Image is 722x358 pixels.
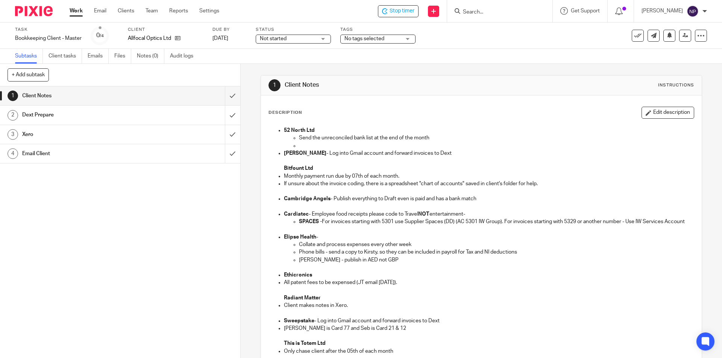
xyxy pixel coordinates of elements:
[260,36,287,41] span: Not started
[8,148,18,159] div: 4
[284,317,693,325] p: - Log into Gmail account and forward invoices to Dext
[284,196,331,201] strong: Cambridge Angels
[299,219,322,224] strong: SPACES -
[285,81,498,89] h1: Client Notes
[299,218,693,225] p: For invoices starting with 5301 use Supplier Spaces (DD) (AC 5301 IW Group). For invoices startin...
[169,7,188,15] a: Reports
[687,5,699,17] img: svg%3E
[100,34,104,38] small: /4
[658,82,694,88] div: Instructions
[299,134,693,142] p: Send the unreconciled bank list at the end of the month
[340,27,416,33] label: Tags
[199,7,219,15] a: Settings
[256,27,331,33] label: Status
[8,68,49,81] button: + Add subtask
[212,27,246,33] label: Due by
[299,256,693,264] p: [PERSON_NAME] - publish in AED not GBP
[284,272,312,278] strong: Ethicronics
[284,128,315,133] strong: 52 North Ltd
[284,211,309,217] strong: Cardiatec
[284,295,321,301] strong: Radiant Matter
[284,166,313,171] strong: Bitfount Ltd
[128,27,203,33] label: Client
[88,49,109,63] a: Emails
[146,7,158,15] a: Team
[137,49,164,63] a: Notes (0)
[571,8,600,14] span: Get Support
[94,7,106,15] a: Email
[284,151,326,156] strong: [PERSON_NAME]
[70,7,83,15] a: Work
[390,7,414,15] span: Stop timer
[462,9,530,16] input: Search
[284,172,693,180] p: Monthly payment run due by 07th of each month.
[418,211,429,217] strong: NOT
[268,110,302,116] p: Description
[284,195,693,202] p: - Publish everything to Draft even is paid and has a bank match
[284,347,693,355] p: Only chase client after the 05th of each month
[22,90,152,101] h1: Client Notes
[299,241,693,248] p: Collate and process expenses every other week
[128,35,171,42] p: Allfocal Optics Ltd
[642,107,694,119] button: Edit description
[284,234,316,240] strong: Elipse Health
[22,109,152,121] h1: Dext Prepare
[344,36,384,41] span: No tags selected
[15,49,43,63] a: Subtasks
[8,110,18,121] div: 2
[15,6,53,16] img: Pixie
[284,279,693,286] p: All patent fees to be expensed (JT email [DATE]).
[284,302,693,309] p: Client makes notes in Xero.
[8,91,18,101] div: 1
[8,129,18,140] div: 3
[49,49,82,63] a: Client tasks
[22,129,152,140] h1: Xero
[378,5,419,17] div: Allfocal Optics Ltd - Bookkeeping Client - Master
[22,148,152,159] h1: Email Client
[284,150,693,157] p: - Log into Gmail account and forward invoices to Dext
[114,49,131,63] a: Files
[299,248,693,256] p: Phone bills - send a copy to Kirsty, so they can be included in payroll for Tax and NI deductions
[15,27,82,33] label: Task
[212,36,228,41] span: [DATE]
[284,233,693,241] p: -
[268,79,281,91] div: 1
[96,31,104,40] div: 0
[15,35,82,42] div: Bookkeeping Client - Master
[284,210,693,218] p: - Employee food receipts please code to Travel entertainment-
[642,7,683,15] p: [PERSON_NAME]
[284,325,693,332] p: [PERSON_NAME] is Card 77 and Seb is Card 21 & 12
[118,7,134,15] a: Clients
[284,341,326,346] strong: This is Totem Ltd
[284,318,314,323] strong: Sweepstake
[284,180,693,187] p: If unsure about the invoice coding, there is a spreadsheet "chart of accounts" saved in client's ...
[170,49,199,63] a: Audit logs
